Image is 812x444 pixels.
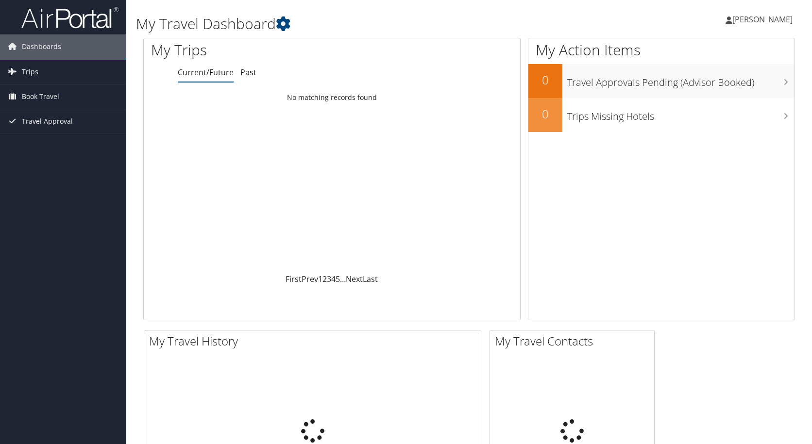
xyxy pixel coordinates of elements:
a: 1 [318,274,322,284]
span: Travel Approval [22,109,73,133]
img: airportal-logo.png [21,6,118,29]
span: [PERSON_NAME] [732,14,793,25]
h2: My Travel History [149,333,481,349]
a: 2 [322,274,327,284]
a: First [286,274,302,284]
h3: Travel Approvals Pending (Advisor Booked) [567,71,795,89]
span: Book Travel [22,84,59,109]
a: 4 [331,274,336,284]
a: Past [240,67,256,78]
a: Last [363,274,378,284]
a: Current/Future [178,67,234,78]
h2: My Travel Contacts [495,333,654,349]
span: Dashboards [22,34,61,59]
td: No matching records found [144,89,520,106]
h2: 0 [528,106,562,122]
h3: Trips Missing Hotels [567,105,795,123]
h2: 0 [528,72,562,88]
a: Next [346,274,363,284]
a: Prev [302,274,318,284]
a: 0Travel Approvals Pending (Advisor Booked) [528,64,795,98]
a: 3 [327,274,331,284]
h1: My Trips [151,40,356,60]
a: 0Trips Missing Hotels [528,98,795,132]
a: [PERSON_NAME] [726,5,802,34]
span: … [340,274,346,284]
a: 5 [336,274,340,284]
span: Trips [22,60,38,84]
h1: My Travel Dashboard [136,14,580,34]
h1: My Action Items [528,40,795,60]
